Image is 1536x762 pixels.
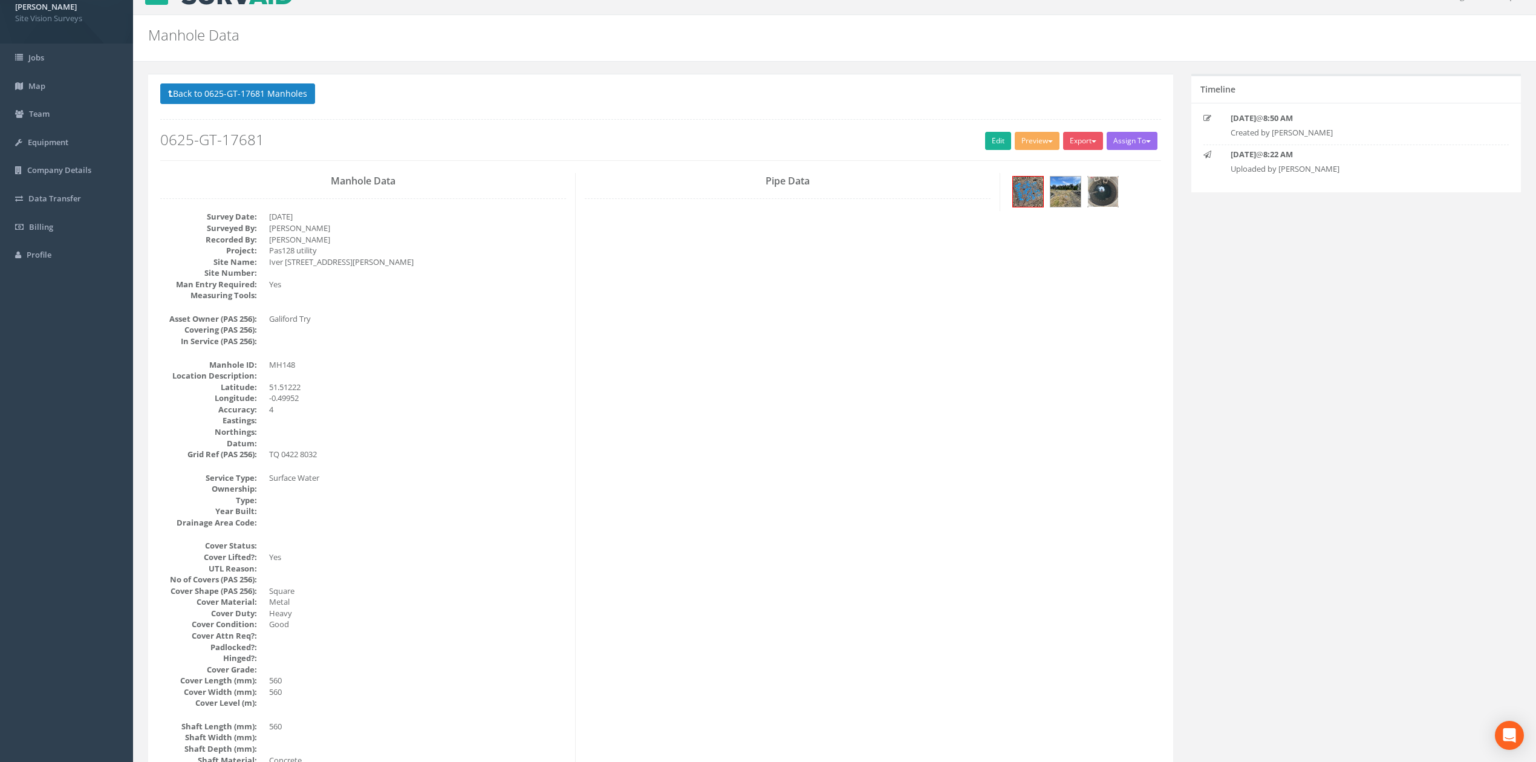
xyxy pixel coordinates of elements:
[1088,177,1118,207] img: a29ee7a9-50fb-4f53-9e08-54139fe7592c_a360a1b0-67c7-201c-59e1-778a79db1d24_thumb.jpg
[29,221,53,232] span: Billing
[160,574,257,585] dt: No of Covers (PAS 256):
[1263,149,1293,160] strong: 8:22 AM
[15,13,118,24] span: Site Vision Surveys
[160,495,257,506] dt: Type:
[148,27,1289,43] h2: Manhole Data
[28,193,81,204] span: Data Transfer
[160,223,257,234] dt: Surveyed By:
[1231,127,1482,138] p: Created by [PERSON_NAME]
[269,619,566,630] dd: Good
[160,517,257,529] dt: Drainage Area Code:
[269,382,566,393] dd: 51.51222
[160,697,257,709] dt: Cover Level (m):
[160,267,257,279] dt: Site Number:
[1063,132,1103,150] button: Export
[160,83,315,104] button: Back to 0625-GT-17681 Manholes
[269,256,566,268] dd: Iver [STREET_ADDRESS][PERSON_NAME]
[585,176,991,187] h3: Pipe Data
[269,472,566,484] dd: Surface Water
[160,596,257,608] dt: Cover Material:
[1050,177,1081,207] img: a29ee7a9-50fb-4f53-9e08-54139fe7592c_4e7008b1-f841-66ca-0105-ee1618f7f172_thumb.jpg
[28,80,45,91] span: Map
[269,449,566,460] dd: TQ 0422 8032
[160,336,257,347] dt: In Service (PAS 256):
[160,245,257,256] dt: Project:
[160,653,257,664] dt: Hinged?:
[160,313,257,325] dt: Asset Owner (PAS 256):
[1231,163,1482,175] p: Uploaded by [PERSON_NAME]
[269,721,566,732] dd: 560
[269,245,566,256] dd: Pas128 utility
[160,721,257,732] dt: Shaft Length (mm):
[160,664,257,676] dt: Cover Grade:
[160,552,257,563] dt: Cover Lifted?:
[160,449,257,460] dt: Grid Ref (PAS 256):
[269,211,566,223] dd: [DATE]
[160,472,257,484] dt: Service Type:
[160,438,257,449] dt: Datum:
[269,552,566,563] dd: Yes
[160,176,566,187] h3: Manhole Data
[160,619,257,630] dt: Cover Condition:
[1263,112,1293,123] strong: 8:50 AM
[1013,177,1043,207] img: a29ee7a9-50fb-4f53-9e08-54139fe7592c_60e13660-959d-1b75-3de4-8ed75bb0e590_thumb.jpg
[269,359,566,371] dd: MH148
[160,392,257,404] dt: Longitude:
[1107,132,1157,150] button: Assign To
[160,426,257,438] dt: Northings:
[15,1,77,12] strong: [PERSON_NAME]
[28,137,68,148] span: Equipment
[160,506,257,517] dt: Year Built:
[1200,85,1235,94] h5: Timeline
[269,608,566,619] dd: Heavy
[160,483,257,495] dt: Ownership:
[1495,721,1524,750] div: Open Intercom Messenger
[160,540,257,552] dt: Cover Status:
[160,415,257,426] dt: Eastings:
[985,132,1011,150] a: Edit
[160,279,257,290] dt: Man Entry Required:
[160,382,257,393] dt: Latitude:
[269,675,566,686] dd: 560
[269,392,566,404] dd: -0.49952
[160,370,257,382] dt: Location Description:
[160,290,257,301] dt: Measuring Tools:
[160,132,1161,148] h2: 0625-GT-17681
[160,608,257,619] dt: Cover Duty:
[269,223,566,234] dd: [PERSON_NAME]
[160,563,257,575] dt: UTL Reason:
[160,211,257,223] dt: Survey Date:
[269,279,566,290] dd: Yes
[160,324,257,336] dt: Covering (PAS 256):
[269,585,566,597] dd: Square
[269,404,566,415] dd: 4
[269,686,566,698] dd: 560
[269,313,566,325] dd: Galiford Try
[269,596,566,608] dd: Metal
[1231,112,1256,123] strong: [DATE]
[29,108,50,119] span: Team
[160,743,257,755] dt: Shaft Depth (mm):
[160,686,257,698] dt: Cover Width (mm):
[160,630,257,642] dt: Cover Attn Req?:
[160,234,257,246] dt: Recorded By:
[28,52,44,63] span: Jobs
[160,256,257,268] dt: Site Name:
[160,732,257,743] dt: Shaft Width (mm):
[160,585,257,597] dt: Cover Shape (PAS 256):
[1231,112,1482,124] p: @
[27,249,51,260] span: Profile
[269,234,566,246] dd: [PERSON_NAME]
[160,675,257,686] dt: Cover Length (mm):
[160,642,257,653] dt: Padlocked?:
[1231,149,1256,160] strong: [DATE]
[27,164,91,175] span: Company Details
[1015,132,1059,150] button: Preview
[160,359,257,371] dt: Manhole ID:
[1231,149,1482,160] p: @
[160,404,257,415] dt: Accuracy:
